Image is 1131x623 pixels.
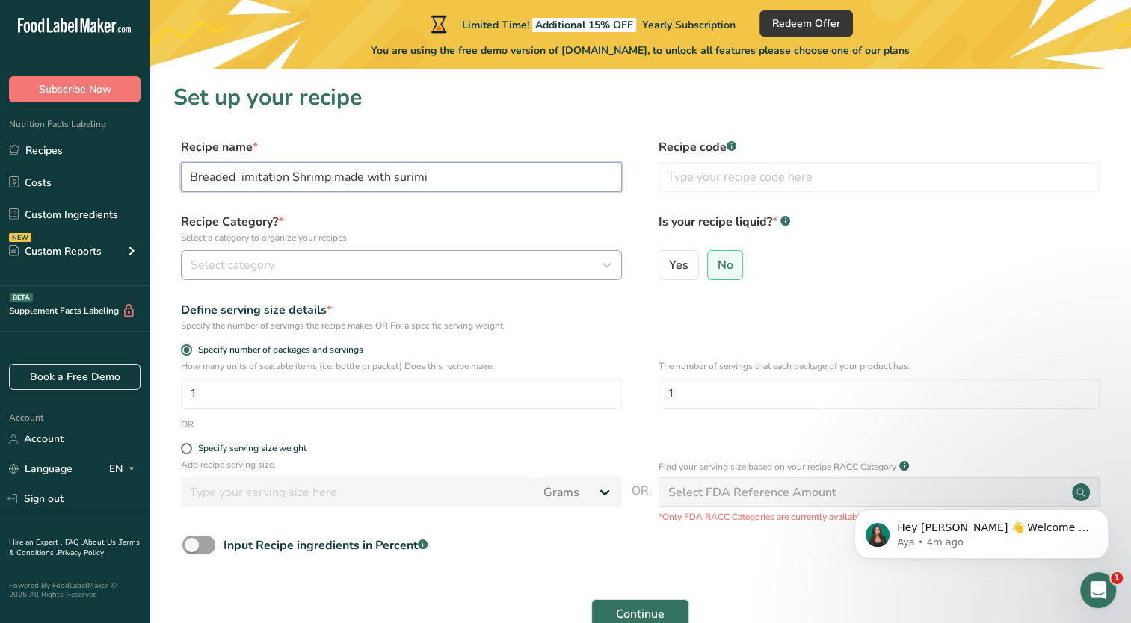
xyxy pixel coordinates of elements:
[632,482,649,524] span: OR
[659,359,1100,373] p: The number of servings that each package of your product has.
[181,213,622,244] label: Recipe Category?
[9,581,141,599] div: Powered By FoodLabelMaker © 2025 All Rights Reserved
[173,81,1107,114] h1: Set up your recipe
[39,81,111,97] span: Subscribe Now
[669,258,688,273] span: Yes
[181,301,622,319] div: Define serving size details
[532,18,636,32] span: Additional 15% OFF
[9,537,140,558] a: Terms & Conditions .
[668,483,836,501] div: Select FDA Reference Amount
[83,537,119,548] a: About Us .
[58,548,104,558] a: Privacy Policy
[224,536,428,554] div: Input Recipe ingredients in Percent
[428,15,736,33] div: Limited Time!
[9,364,141,390] a: Book a Free Demo
[659,460,896,474] p: Find your serving size based on your recipe RACC Category
[191,256,274,274] span: Select category
[717,258,733,273] span: No
[9,456,73,482] a: Language
[659,138,1100,156] label: Recipe code
[181,458,622,471] p: Add recipe serving size.
[181,231,622,244] p: Select a category to organize your recipes
[198,443,306,454] div: Specify serving size weight
[9,244,102,259] div: Custom Reports
[9,537,62,548] a: Hire an Expert .
[371,43,910,58] span: You are using the free demo version of [DOMAIN_NAME], to unlock all features please choose one of...
[181,319,622,332] div: Specify the number of servings the recipe makes OR Fix a specific serving weight
[616,605,665,623] span: Continue
[1111,572,1123,584] span: 1
[659,162,1100,192] input: Type your recipe code here
[181,477,534,507] input: Type your serving size here
[832,478,1131,583] iframe: Intercom notifications message
[9,76,141,102] button: Subscribe Now
[181,162,622,192] input: Type your recipe name here
[10,293,33,302] div: BETA
[642,18,736,32] span: Yearly Subscription
[181,418,194,431] div: OR
[1080,572,1116,608] iframe: Intercom live chat
[884,43,910,58] span: plans
[759,10,853,37] button: Redeem Offer
[659,510,1100,524] p: *Only FDA RACC Categories are currently available
[65,537,83,548] a: FAQ .
[109,460,141,478] div: EN
[659,213,1100,244] label: Is your recipe liquid?
[772,16,840,31] span: Redeem Offer
[192,344,363,356] span: Specify number of packages and servings
[181,250,622,280] button: Select category
[181,359,622,373] p: How many units of sealable items (i.e. bottle or packet) Does this recipe make.
[9,233,31,242] div: NEW
[181,138,622,156] label: Recipe name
